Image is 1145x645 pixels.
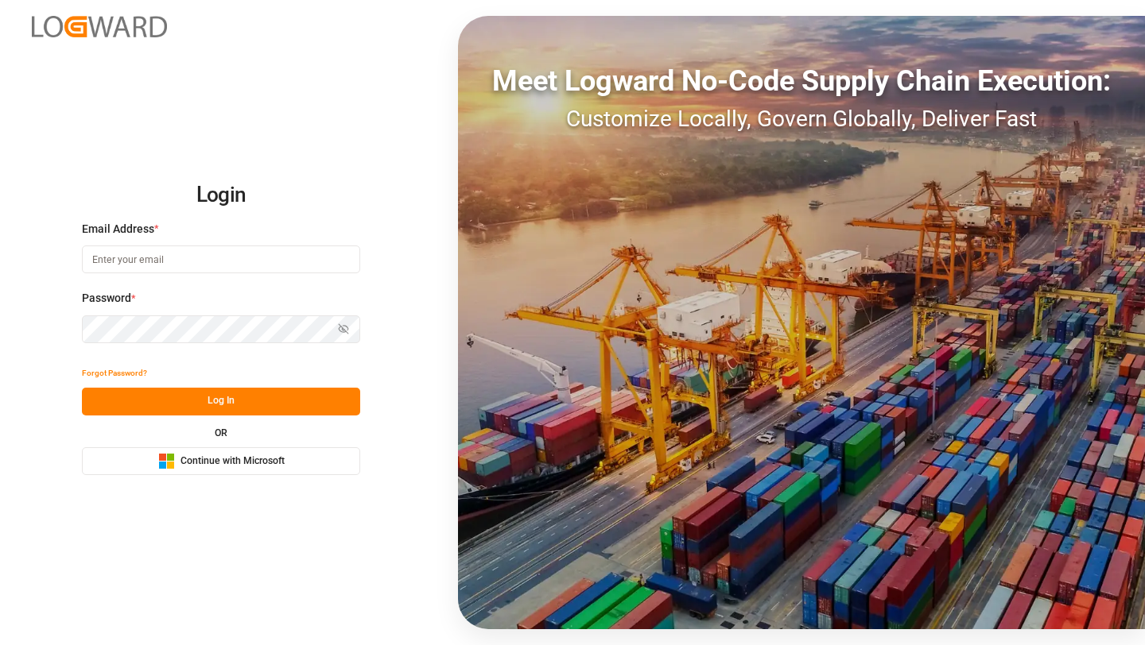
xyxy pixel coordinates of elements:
[82,170,360,221] h2: Login
[32,16,167,37] img: Logward_new_orange.png
[82,221,154,238] span: Email Address
[458,102,1145,136] div: Customize Locally, Govern Globally, Deliver Fast
[458,60,1145,102] div: Meet Logward No-Code Supply Chain Execution:
[82,360,147,388] button: Forgot Password?
[180,454,285,469] span: Continue with Microsoft
[82,447,360,475] button: Continue with Microsoft
[82,245,360,273] input: Enter your email
[82,290,131,307] span: Password
[215,428,227,438] small: OR
[82,388,360,415] button: Log In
